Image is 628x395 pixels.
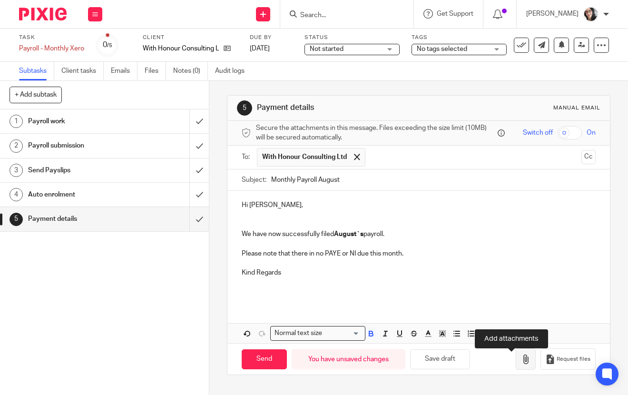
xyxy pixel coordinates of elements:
span: No tags selected [417,46,467,52]
button: Save draft [410,349,470,370]
label: Due by [250,34,293,41]
h1: Send Payslips [28,163,129,178]
h1: Payroll submission [28,138,129,153]
label: Task [19,34,84,41]
h1: Payment details [257,103,439,113]
a: Emails [111,62,137,80]
a: Client tasks [61,62,104,80]
img: me%20(1).jpg [583,7,599,22]
button: Request files [540,348,596,370]
a: Files [145,62,166,80]
span: Switch off [523,128,553,138]
a: Subtasks [19,62,54,80]
strong: August`s [334,231,363,237]
label: Tags [412,34,507,41]
div: 4 [10,188,23,201]
span: Secure the attachments in this message. Files exceeding the size limit (10MB) will be secured aut... [256,123,496,143]
div: 0 [103,39,112,50]
label: Status [304,34,400,41]
small: /5 [107,43,112,48]
input: Search for option [325,328,360,338]
label: Subject: [242,175,266,185]
span: Not started [310,46,343,52]
div: 5 [237,100,252,116]
div: 2 [10,139,23,153]
input: Search [299,11,385,20]
p: With Honour Consulting Ltd [143,44,219,53]
div: 3 [10,164,23,177]
span: With Honour Consulting Ltd [262,152,347,162]
span: Get Support [437,10,473,17]
div: Manual email [553,104,600,112]
img: Pixie [19,8,67,20]
label: Client [143,34,238,41]
span: On [587,128,596,138]
input: Send [242,349,287,370]
p: We have now successfully filed payroll. [242,220,596,239]
p: [PERSON_NAME] [526,9,579,19]
span: [DATE] [250,45,270,52]
a: Notes (0) [173,62,208,80]
p: Hi [PERSON_NAME], [242,200,596,210]
div: You have unsaved changes [292,349,405,369]
div: 1 [10,115,23,128]
label: To: [242,152,252,162]
h1: Auto enrolment [28,188,129,202]
div: 5 [10,213,23,226]
div: Payroll - Monthly Xero [19,44,84,53]
h1: Payment details [28,212,129,226]
span: Normal text size [273,328,324,338]
button: + Add subtask [10,87,62,103]
a: Audit logs [215,62,252,80]
p: Kind Regards [242,258,596,278]
h1: Payroll work [28,114,129,128]
p: Please note that there in no PAYE or NI due this month. [242,249,596,258]
span: Request files [557,355,590,363]
div: Search for option [270,326,365,341]
button: Cc [581,150,596,164]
